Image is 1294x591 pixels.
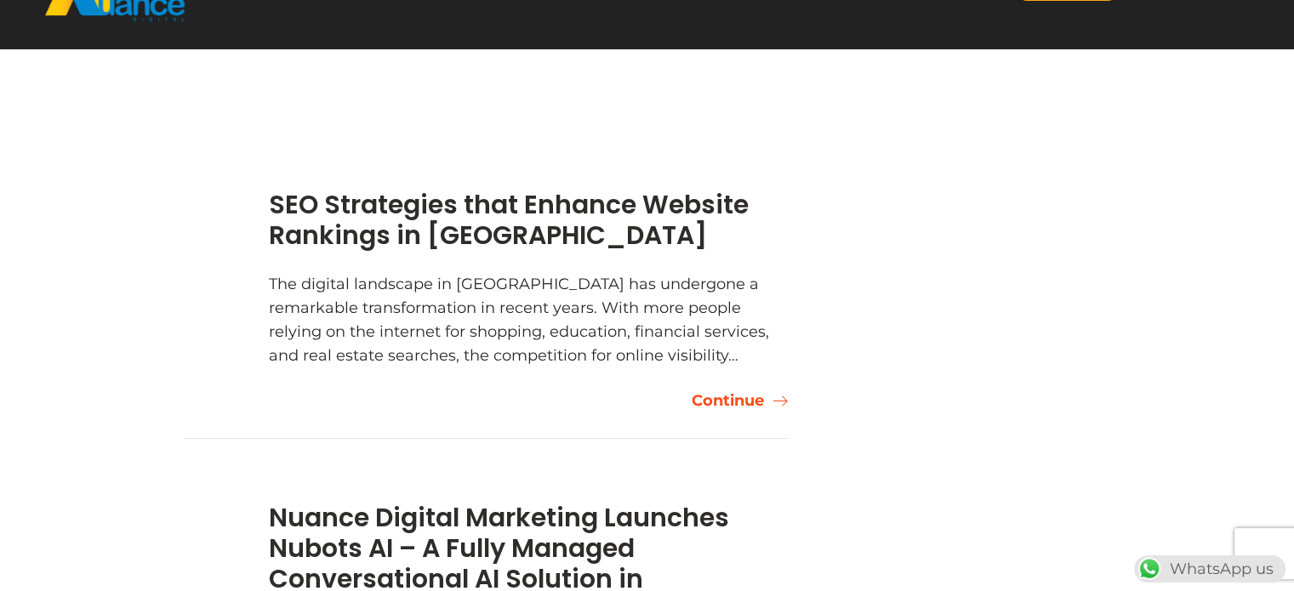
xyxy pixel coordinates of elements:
[269,272,788,367] div: The digital landscape in [GEOGRAPHIC_DATA] has undergone a remarkable transformation in recent ye...
[692,389,788,412] a: Continue
[1136,555,1163,582] img: WhatsApp
[1134,560,1285,578] a: WhatsAppWhatsApp us
[269,186,749,253] a: SEO Strategies that Enhance Website Rankings in [GEOGRAPHIC_DATA]
[1134,555,1285,582] div: WhatsApp us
